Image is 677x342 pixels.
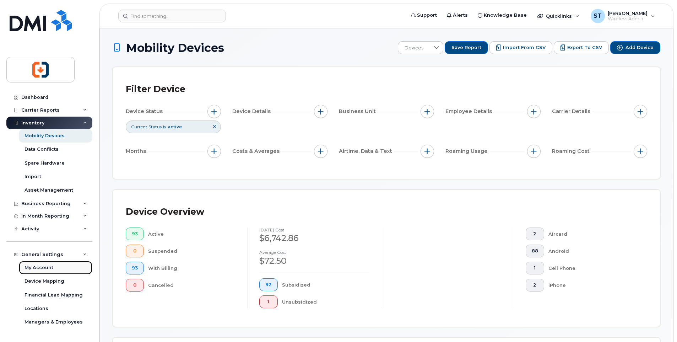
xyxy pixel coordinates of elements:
button: 1 [526,262,544,274]
div: Cell Phone [548,262,636,274]
button: Save Report [445,41,488,54]
h4: [DATE] cost [259,228,369,232]
button: 88 [526,245,544,257]
span: Business Unit [339,108,378,115]
span: 0 [132,248,138,254]
span: Months [126,148,148,155]
div: With Billing [148,262,237,274]
span: 1 [265,299,272,305]
span: Current Status [131,124,162,130]
span: 93 [132,265,138,271]
span: Export to CSV [567,44,602,51]
div: Android [548,245,636,257]
span: Carrier Details [552,108,592,115]
span: 0 [132,282,138,288]
button: 0 [126,279,144,292]
button: Import from CSV [489,41,552,54]
button: Add Device [610,41,660,54]
span: Device Status [126,108,165,115]
button: 92 [259,278,278,291]
span: Roaming Cost [552,148,592,155]
div: iPhone [548,279,636,292]
span: Mobility Devices [126,42,224,54]
div: Unsubsidized [282,295,370,308]
span: 88 [532,248,538,254]
span: Devices [398,42,430,54]
div: $72.50 [259,255,369,267]
span: active [168,124,182,129]
span: Airtime, Data & Text [339,148,394,155]
span: Device Details [232,108,273,115]
button: 2 [526,228,544,240]
button: 0 [126,245,144,257]
span: Roaming Usage [445,148,490,155]
h4: Average cost [259,250,369,255]
span: Costs & Averages [232,148,282,155]
span: is [163,124,166,130]
button: 93 [126,262,144,274]
span: 92 [265,282,272,288]
button: 1 [259,295,278,308]
div: Cancelled [148,279,237,292]
span: Employee Details [445,108,494,115]
div: Device Overview [126,203,204,221]
span: Save Report [451,44,481,51]
span: 93 [132,231,138,237]
div: Suspended [148,245,237,257]
span: Import from CSV [503,44,546,51]
button: 2 [526,279,544,292]
div: Subsidized [282,278,370,291]
button: Export to CSV [554,41,609,54]
span: 2 [532,231,538,237]
span: 1 [532,265,538,271]
button: 93 [126,228,144,240]
div: $6,742.86 [259,232,369,244]
span: 2 [532,282,538,288]
div: Filter Device [126,80,185,98]
div: Active [148,228,237,240]
div: Aircard [548,228,636,240]
span: Add Device [625,44,654,51]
